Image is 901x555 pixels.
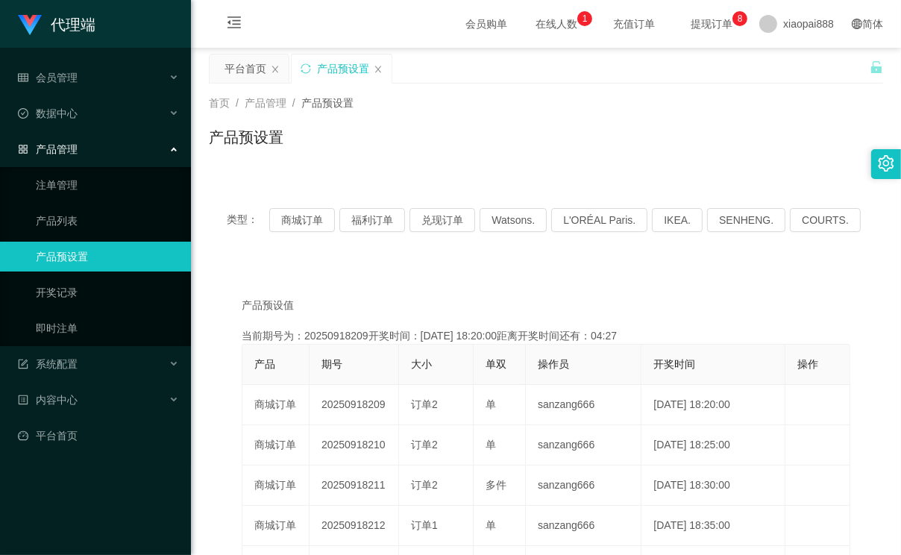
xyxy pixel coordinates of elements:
sup: 8 [732,11,747,26]
button: 商城订单 [269,208,335,232]
span: 在线人数 [528,19,585,29]
p: 8 [738,11,743,26]
span: 产品管理 [245,97,286,109]
span: 系统配置 [18,358,78,370]
td: 20250918212 [310,506,399,546]
a: 即时注单 [36,313,179,343]
span: 单 [486,519,496,531]
i: 图标: sync [301,63,311,74]
span: 大小 [411,358,432,370]
span: 内容中心 [18,394,78,406]
div: 平台首页 [225,54,266,83]
td: 20250918211 [310,465,399,506]
a: 产品预设置 [36,242,179,272]
span: 订单2 [411,439,438,451]
a: 代理端 [18,18,95,30]
span: 订单2 [411,479,438,491]
img: logo.9652507e.png [18,15,42,36]
td: [DATE] 18:25:00 [641,425,785,465]
a: 图标: dashboard平台首页 [18,421,179,451]
td: 商城订单 [242,385,310,425]
div: 当前期号为：20250918209开奖时间：[DATE] 18:20:00距离开奖时间还有：04:27 [242,328,850,344]
i: 图标: close [271,65,280,74]
span: 充值订单 [606,19,662,29]
span: 单 [486,439,496,451]
span: 订单1 [411,519,438,531]
span: 操作员 [538,358,569,370]
i: 图标: global [852,19,862,29]
i: 图标: close [374,65,383,74]
a: 产品列表 [36,206,179,236]
span: 类型： [227,208,269,232]
button: COURTS. [790,208,861,232]
td: 商城订单 [242,465,310,506]
i: 图标: unlock [870,60,883,74]
p: 1 [583,11,588,26]
i: 图标: form [18,359,28,369]
td: 20250918210 [310,425,399,465]
span: 期号 [321,358,342,370]
td: 商城订单 [242,425,310,465]
span: 单 [486,398,496,410]
td: sanzang666 [526,425,641,465]
span: 产品管理 [18,143,78,155]
td: 20250918209 [310,385,399,425]
span: 开奖时间 [653,358,695,370]
button: L'ORÉAL Paris. [551,208,647,232]
a: 开奖记录 [36,277,179,307]
i: 图标: profile [18,395,28,405]
td: sanzang666 [526,506,641,546]
button: 福利订单 [339,208,405,232]
span: / [292,97,295,109]
span: 会员管理 [18,72,78,84]
td: sanzang666 [526,385,641,425]
span: 首页 [209,97,230,109]
button: Watsons. [480,208,547,232]
span: 产品预设值 [242,298,294,313]
i: 图标: check-circle-o [18,108,28,119]
span: / [236,97,239,109]
span: 数据中心 [18,107,78,119]
span: 提现订单 [683,19,740,29]
td: sanzang666 [526,465,641,506]
button: 兑现订单 [409,208,475,232]
td: [DATE] 18:30:00 [641,465,785,506]
div: 产品预设置 [317,54,369,83]
span: 多件 [486,479,506,491]
i: 图标: appstore-o [18,144,28,154]
td: [DATE] 18:35:00 [641,506,785,546]
span: 操作 [797,358,818,370]
td: [DATE] 18:20:00 [641,385,785,425]
h1: 代理端 [51,1,95,48]
sup: 1 [577,11,592,26]
span: 订单2 [411,398,438,410]
span: 产品预设置 [301,97,354,109]
i: 图标: table [18,72,28,83]
button: IKEA. [652,208,703,232]
i: 图标: menu-fold [209,1,260,48]
button: SENHENG. [707,208,785,232]
span: 产品 [254,358,275,370]
h1: 产品预设置 [209,126,283,148]
span: 单双 [486,358,506,370]
i: 图标: setting [878,155,894,172]
td: 商城订单 [242,506,310,546]
a: 注单管理 [36,170,179,200]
